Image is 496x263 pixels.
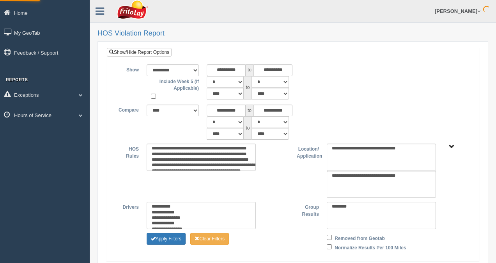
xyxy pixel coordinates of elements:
label: Compare [113,105,143,114]
label: HOS Rules [113,144,143,160]
span: to [246,105,253,116]
label: Drivers [113,202,143,211]
a: Show/Hide Report Options [107,48,172,57]
button: Change Filter Options [147,233,186,245]
label: Show [113,64,143,74]
label: Group Results [293,202,323,218]
label: Normalize Results Per 100 Miles [335,242,406,252]
label: Removed from Geotab [335,233,385,242]
span: to [244,76,252,100]
h2: HOS Violation Report [97,30,488,37]
label: Location/ Application [293,144,323,160]
label: Include Week 5 (If Applicable) [147,76,199,92]
span: to [246,64,253,76]
button: Change Filter Options [190,233,229,245]
span: to [244,116,252,140]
